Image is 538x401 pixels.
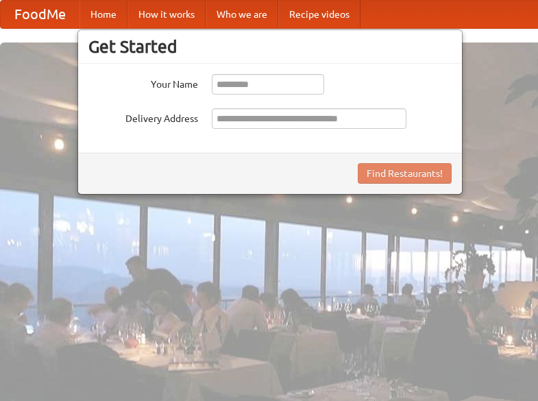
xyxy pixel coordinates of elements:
[88,36,452,57] h3: Get Started
[88,74,198,91] label: Your Name
[358,163,452,184] button: Find Restaurants!
[127,1,206,28] a: How it works
[278,1,360,28] a: Recipe videos
[1,1,80,28] a: FoodMe
[80,1,127,28] a: Home
[88,108,198,125] label: Delivery Address
[206,1,278,28] a: Who we are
